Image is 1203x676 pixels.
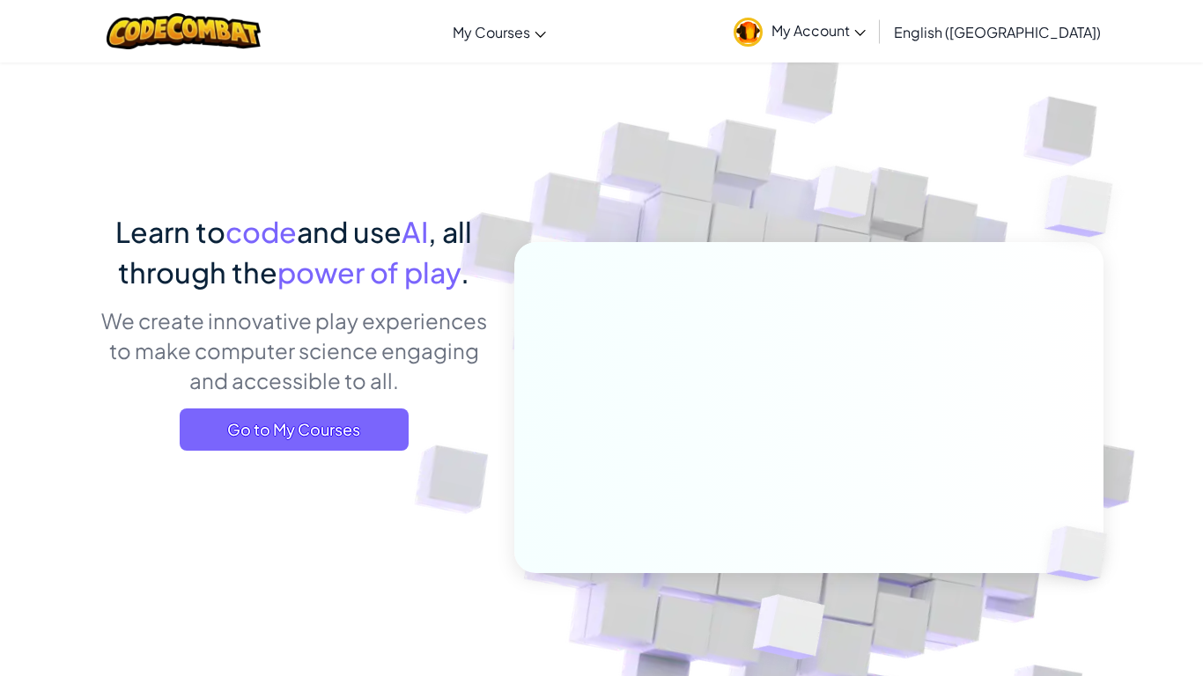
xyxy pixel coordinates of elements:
a: My Account [725,4,875,59]
img: Overlap cubes [781,131,908,262]
a: My Courses [444,8,555,55]
span: My Account [771,21,866,40]
span: Learn to [115,214,225,249]
span: power of play [277,254,461,290]
img: avatar [734,18,763,47]
img: CodeCombat logo [107,13,261,49]
span: and use [297,214,402,249]
a: Go to My Courses [180,408,409,451]
img: Overlap cubes [1009,132,1162,281]
a: English ([GEOGRAPHIC_DATA]) [885,8,1110,55]
span: . [461,254,469,290]
span: My Courses [453,23,530,41]
span: code [225,214,297,249]
img: Overlap cubes [1017,489,1149,618]
p: We create innovative play experiences to make computer science engaging and accessible to all. [100,305,488,395]
span: AI [402,214,428,249]
span: English ([GEOGRAPHIC_DATA]) [894,23,1101,41]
